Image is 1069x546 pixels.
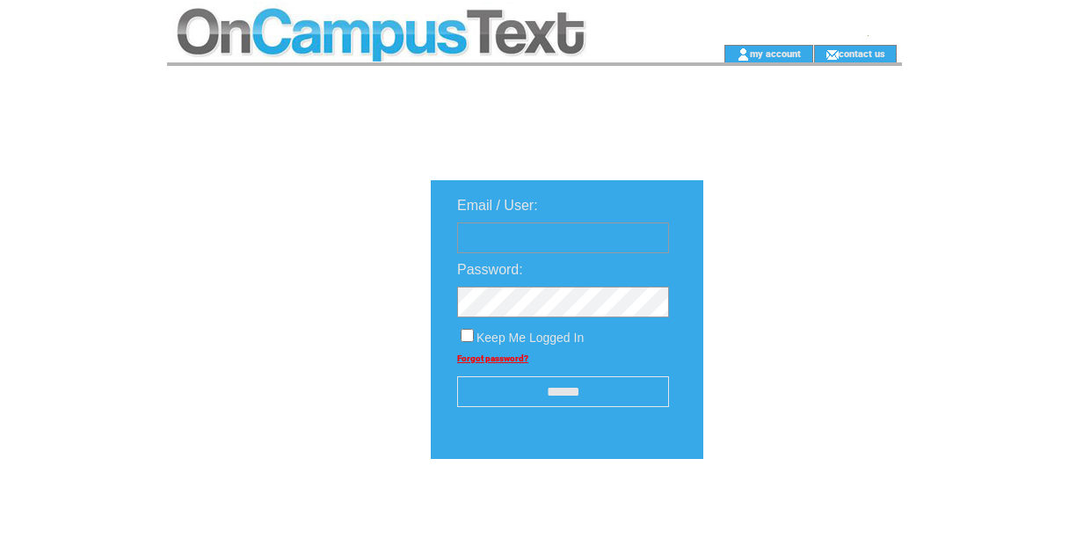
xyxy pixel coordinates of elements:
[737,47,750,62] img: account_icon.gif;jsessionid=910E80B652C644ED02FC3873CBEE92B9
[825,47,839,62] img: contact_us_icon.gif;jsessionid=910E80B652C644ED02FC3873CBEE92B9
[754,503,842,525] img: transparent.png;jsessionid=910E80B652C644ED02FC3873CBEE92B9
[839,47,885,59] a: contact us
[457,262,523,277] span: Password:
[476,331,584,345] span: Keep Me Logged In
[750,47,801,59] a: my account
[457,353,528,363] a: Forgot password?
[457,198,538,213] span: Email / User:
